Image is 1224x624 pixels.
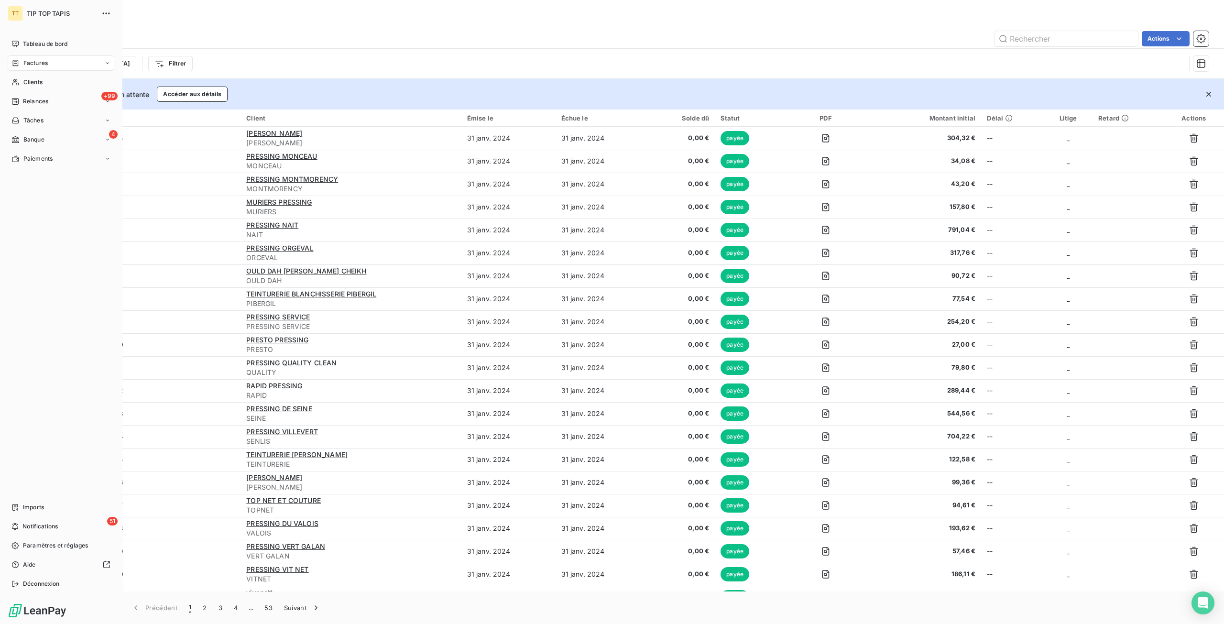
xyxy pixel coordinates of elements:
[721,131,749,145] span: payée
[981,310,1044,333] td: --
[23,541,88,550] span: Paramètres et réglages
[246,336,308,344] span: PRESTO PRESSING
[1067,157,1070,165] span: _
[987,114,1038,122] div: Délai
[101,92,118,100] span: +99
[461,448,556,471] td: 31 janv. 2024
[1067,478,1070,486] span: _
[246,473,302,482] span: [PERSON_NAME]
[109,130,118,139] span: 4
[461,517,556,540] td: 31 janv. 2024
[556,517,650,540] td: 31 janv. 2024
[981,241,1044,264] td: --
[871,363,975,372] span: 79,80 €
[871,179,975,189] span: 43,20 €
[556,219,650,241] td: 31 janv. 2024
[721,200,749,214] span: payée
[871,294,975,304] span: 77,54 €
[871,409,975,418] span: 544,56 €
[656,478,710,487] span: 0,00 €
[1169,114,1219,122] div: Actions
[556,448,650,471] td: 31 janv. 2024
[981,379,1044,402] td: --
[721,154,749,168] span: payée
[871,569,975,579] span: 186,11 €
[467,114,550,122] div: Émise le
[871,156,975,166] span: 34,08 €
[246,528,455,538] span: VALOIS
[994,31,1138,46] input: Rechercher
[246,221,298,229] span: PRESSING NAIT
[23,97,48,106] span: Relances
[556,333,650,356] td: 31 janv. 2024
[243,600,259,615] span: …
[871,432,975,441] span: 704,22 €
[246,437,455,446] span: SENLIS
[981,540,1044,563] td: --
[656,409,710,418] span: 0,00 €
[1067,363,1070,372] span: _
[246,299,455,308] span: PIBERGIL
[461,425,556,448] td: 31 janv. 2024
[461,310,556,333] td: 31 janv. 2024
[656,317,710,327] span: 0,00 €
[246,368,455,377] span: QUALITY
[1067,272,1070,280] span: _
[981,517,1044,540] td: --
[23,116,44,125] span: Tâches
[656,455,710,464] span: 0,00 €
[1067,455,1070,463] span: _
[246,359,337,367] span: PRESSING QUALITY CLEAN
[461,264,556,287] td: 31 janv. 2024
[246,207,455,217] span: MURIERS
[246,405,312,413] span: PRESSING DE SEINE
[721,361,749,375] span: payée
[246,138,455,148] span: [PERSON_NAME]
[246,184,455,194] span: MONTMORENCY
[981,264,1044,287] td: --
[1098,114,1158,122] div: Retard
[721,315,749,329] span: payée
[183,598,197,618] button: 1
[461,540,556,563] td: 31 janv. 2024
[656,547,710,556] span: 0,00 €
[1067,249,1070,257] span: _
[556,310,650,333] td: 31 janv. 2024
[23,78,43,87] span: Clients
[23,40,67,48] span: Tableau de bord
[871,478,975,487] span: 99,36 €
[27,10,96,17] span: TIP TOP TAPIS
[721,521,749,536] span: payée
[721,406,749,421] span: payée
[556,264,650,287] td: 31 janv. 2024
[157,87,228,102] button: Accéder aux détails
[246,290,376,298] span: TEINTURERIE BLANCHISSERIE PIBERGIL
[556,150,650,173] td: 31 janv. 2024
[656,340,710,350] span: 0,00 €
[148,56,192,71] button: Filtrer
[871,524,975,533] span: 193,62 €
[1067,570,1070,578] span: _
[656,386,710,395] span: 0,00 €
[871,455,975,464] span: 122,58 €
[556,127,650,150] td: 31 janv. 2024
[792,114,859,122] div: PDF
[981,494,1044,517] td: --
[246,276,455,285] span: OULD DAH
[461,356,556,379] td: 31 janv. 2024
[721,114,781,122] div: Statut
[1067,317,1070,326] span: _
[246,565,308,573] span: PRESSING VIT NET
[556,586,650,609] td: 31 janv. 2024
[213,598,228,618] button: 3
[278,598,327,618] button: Suivant
[246,542,325,550] span: PRESSING VERT GALAN
[871,317,975,327] span: 254,20 €
[1067,134,1070,142] span: _
[461,287,556,310] td: 31 janv. 2024
[1067,547,1070,555] span: _
[246,588,273,596] span: vivanett
[721,177,749,191] span: payée
[246,505,455,515] span: TOPNET
[246,175,338,183] span: PRESSING MONTMORENCY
